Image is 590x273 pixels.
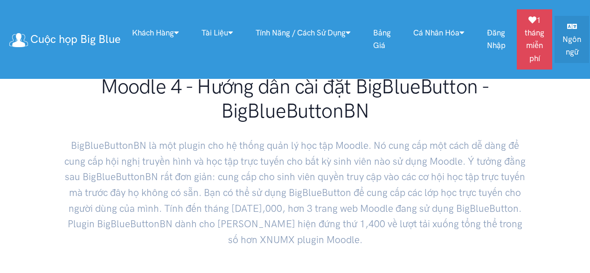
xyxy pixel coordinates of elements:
[555,16,589,63] a: Ngôn ngữ
[9,29,121,49] a: Cuộc họp Big Blue
[244,23,362,43] a: Tính năng / Cách sử dụng
[121,23,190,43] a: Khách hàng
[190,23,244,43] a: Tài liệu
[62,130,528,247] p: BigBlueButtonBN là một plugin cho hệ thống quản lý học tập Moodle. Nó cung cấp một cách dễ dàng đ...
[402,23,476,43] a: cá nhân hóa
[476,23,517,56] a: Đăng nhập
[62,75,528,123] h1: Moodle 4 - Hướng dẫn cài đặt BigBlueButton - BigBlueButtonBN
[517,9,552,70] a: 1 tháng miễn phí
[362,23,402,56] a: Bảng giá
[9,33,28,47] img: Logo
